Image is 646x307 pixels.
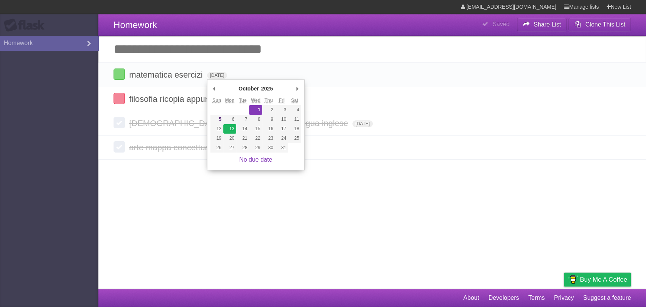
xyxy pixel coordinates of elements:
a: Suggest a feature [583,291,631,305]
abbr: Monday [225,98,235,103]
button: 7 [236,115,249,124]
a: Developers [488,291,519,305]
span: [DEMOGRAPHIC_DATA] madrelingua origini lingua inglese [129,118,350,128]
b: Share List [534,21,561,28]
a: About [463,291,479,305]
button: 14 [236,124,249,134]
label: Done [114,69,125,80]
label: Done [114,141,125,153]
button: 4 [288,105,301,115]
button: 6 [223,115,236,124]
button: 13 [223,124,236,134]
div: Flask [4,19,49,32]
span: Homework [114,20,157,30]
b: Saved [492,21,509,27]
button: 15 [249,124,262,134]
button: Next Month [294,83,301,94]
a: Terms [528,291,545,305]
button: 27 [223,143,236,153]
div: 2025 [260,83,274,94]
span: matematica esercizi [129,70,204,79]
button: 11 [288,115,301,124]
button: 2 [262,105,275,115]
abbr: Saturday [291,98,298,103]
button: 23 [262,134,275,143]
abbr: Thursday [265,98,273,103]
button: 1 [249,105,262,115]
img: Buy me a coffee [568,273,578,286]
button: 22 [249,134,262,143]
span: arte mappa concettuale [129,143,218,152]
button: 24 [275,134,288,143]
button: Clone This List [568,18,631,31]
button: Previous Month [210,83,218,94]
a: Buy me a coffee [564,273,631,287]
button: 25 [288,134,301,143]
button: 28 [236,143,249,153]
div: October [237,83,260,94]
span: Buy me a coffee [580,273,627,286]
button: 9 [262,115,275,124]
span: [DATE] [352,120,373,127]
label: Done [114,117,125,128]
button: 29 [249,143,262,153]
span: filosofia ricopia appunti [129,94,216,104]
button: 30 [262,143,275,153]
abbr: Sunday [212,98,221,103]
button: 26 [210,143,223,153]
button: 31 [275,143,288,153]
button: Share List [517,18,567,31]
a: No due date [239,156,272,163]
a: Privacy [554,291,574,305]
button: 21 [236,134,249,143]
abbr: Wednesday [251,98,260,103]
button: 3 [275,105,288,115]
span: [DATE] [207,72,227,79]
button: 17 [275,124,288,134]
button: 16 [262,124,275,134]
button: 18 [288,124,301,134]
button: 19 [210,134,223,143]
abbr: Tuesday [239,98,246,103]
b: Clone This List [585,21,625,28]
label: Done [114,93,125,104]
button: 12 [210,124,223,134]
button: 10 [275,115,288,124]
button: 20 [223,134,236,143]
button: 8 [249,115,262,124]
button: 5 [210,115,223,124]
abbr: Friday [279,98,285,103]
